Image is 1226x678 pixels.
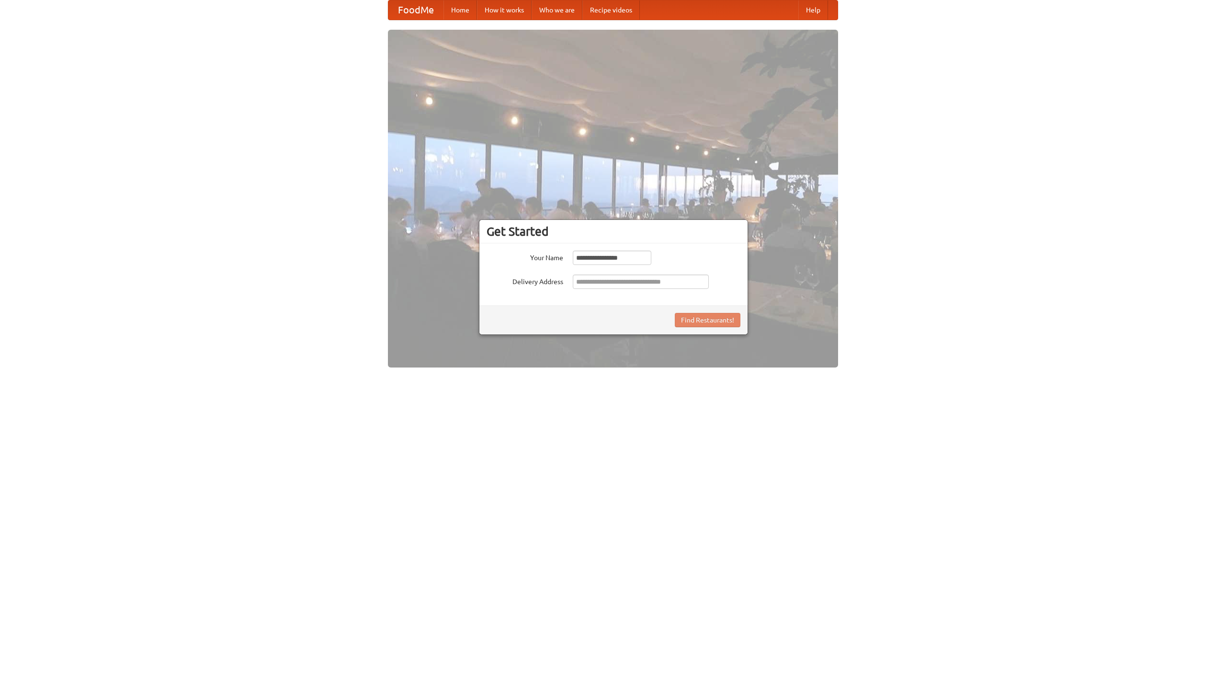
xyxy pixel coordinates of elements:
a: Home [443,0,477,20]
a: Who we are [532,0,582,20]
a: How it works [477,0,532,20]
label: Your Name [487,251,563,263]
h3: Get Started [487,224,740,239]
button: Find Restaurants! [675,313,740,327]
a: Help [798,0,828,20]
a: FoodMe [388,0,443,20]
a: Recipe videos [582,0,640,20]
label: Delivery Address [487,275,563,287]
